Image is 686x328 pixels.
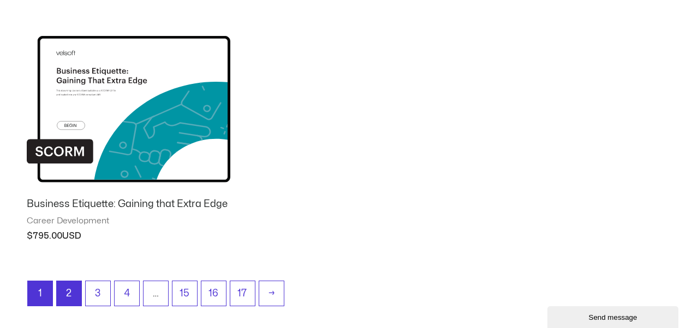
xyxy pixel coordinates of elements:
span: $ [27,232,33,240]
bdi: 795.00 [27,232,62,240]
a: Page 2 [57,281,81,306]
a: Page 16 [201,281,226,306]
a: Business Etiquette: Gaining that Extra Edge [27,198,230,215]
a: → [259,281,284,306]
nav: Product Pagination [27,281,660,312]
span: Page 1 [28,281,52,306]
img: Business Etiquette: Gaining that Extra Edge [27,12,230,189]
span: Career Development [27,216,230,227]
a: Page 3 [86,281,110,306]
span: … [144,281,168,306]
a: Page 15 [172,281,197,306]
h2: Business Etiquette: Gaining that Extra Edge [27,198,230,210]
a: Page 4 [115,281,139,306]
a: Page 17 [230,281,255,306]
iframe: chat widget [547,304,681,328]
